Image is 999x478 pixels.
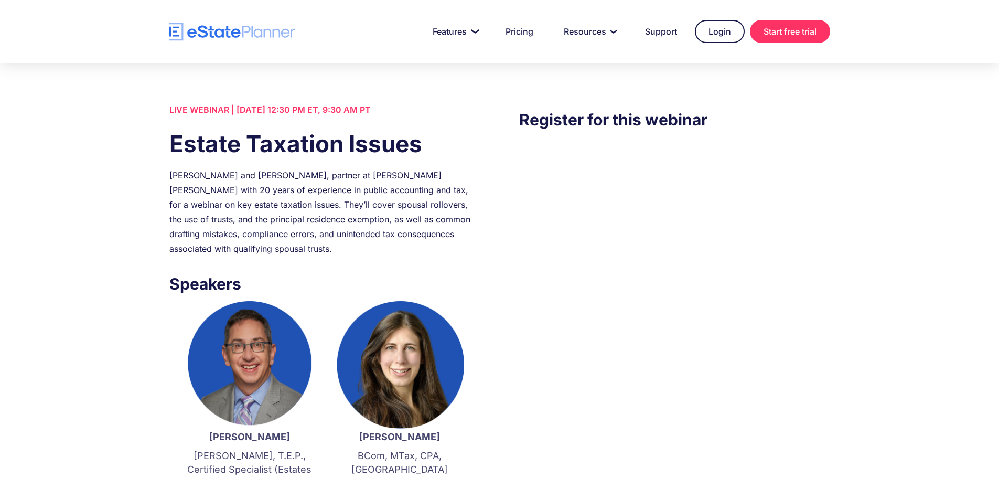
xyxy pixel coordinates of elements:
[750,20,830,43] a: Start free trial
[169,102,480,117] div: LIVE WEBINAR | [DATE] 12:30 PM ET, 9:30 AM PT
[551,21,627,42] a: Resources
[335,449,464,476] p: BCom, MTax, CPA, [GEOGRAPHIC_DATA]
[420,21,488,42] a: Features
[169,128,480,160] h1: Estate Taxation Issues
[695,20,745,43] a: Login
[209,431,290,442] strong: [PERSON_NAME]
[493,21,546,42] a: Pricing
[632,21,690,42] a: Support
[519,153,830,331] iframe: Form 0
[169,23,295,41] a: home
[169,272,480,296] h3: Speakers
[359,431,440,442] strong: [PERSON_NAME]
[169,168,480,256] div: [PERSON_NAME] and [PERSON_NAME], partner at [PERSON_NAME] [PERSON_NAME] with 20 years of experien...
[519,108,830,132] h3: Register for this webinar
